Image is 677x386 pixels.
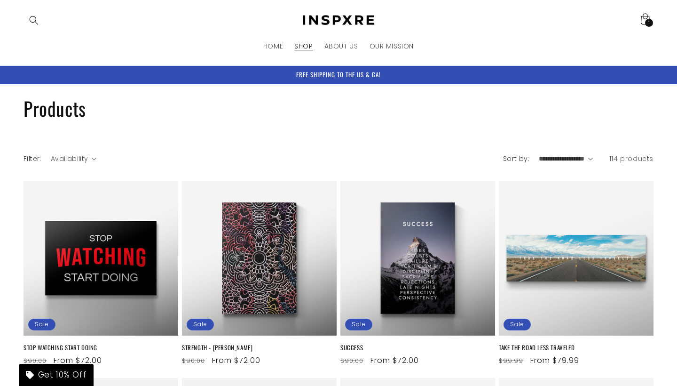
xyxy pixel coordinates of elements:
a: STRENGTH - [PERSON_NAME] [182,344,337,352]
span: Availability [51,154,88,163]
a: TAKE THE ROAD LESS TRAVELED [499,344,653,352]
span: ABOUT US [324,42,358,50]
span: 114 products [609,154,653,163]
summary: Availability (0 selected) [51,154,96,164]
a: OUR MISSION [364,36,420,56]
a: HOME [258,36,289,56]
span: SHOP [294,42,313,50]
div: Announcement [24,66,653,84]
a: SUCCESS [340,344,495,352]
a: INSPXRE [293,9,385,31]
a: STOP WATCHING START DOING [24,344,178,352]
div: Get 10% Off [19,364,94,386]
span: OUR MISSION [370,42,414,50]
a: SHOP [289,36,318,56]
img: INSPXRE [296,13,381,28]
a: ABOUT US [319,36,364,56]
h1: Products [24,96,653,121]
h2: Filter: [24,154,41,164]
span: HOME [263,42,283,50]
span: FREE SHIPPING TO THE US & CA! [296,70,381,79]
summary: Search [24,10,44,31]
span: 1 [648,19,650,27]
label: Sort by: [503,154,529,163]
